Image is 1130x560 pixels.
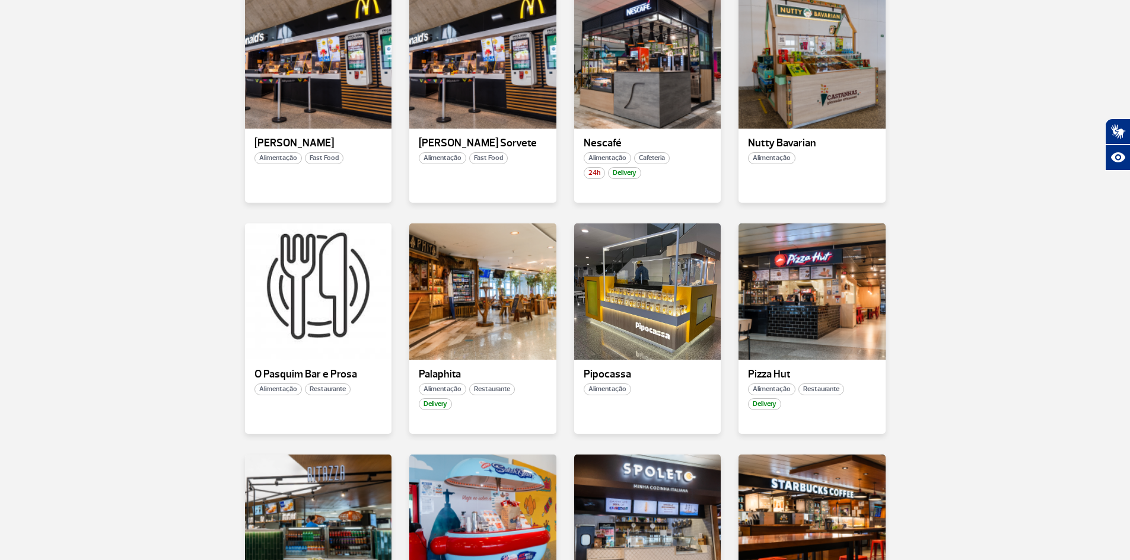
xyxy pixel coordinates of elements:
[748,369,876,380] p: Pizza Hut
[798,383,844,395] span: Restaurante
[419,369,547,380] p: Palaphita
[584,152,631,164] span: Alimentação
[419,383,466,395] span: Alimentação
[584,369,712,380] p: Pipocassa
[254,152,302,164] span: Alimentação
[1105,119,1130,145] button: Abrir tradutor de língua de sinais.
[634,152,670,164] span: Cafeteria
[469,152,508,164] span: Fast Food
[748,383,795,395] span: Alimentação
[469,383,515,395] span: Restaurante
[254,137,383,149] p: [PERSON_NAME]
[584,137,712,149] p: Nescafé
[748,152,795,164] span: Alimentação
[305,383,351,395] span: Restaurante
[748,137,876,149] p: Nutty Bavarian
[584,167,605,179] span: 24h
[1105,145,1130,171] button: Abrir recursos assistivos.
[305,152,343,164] span: Fast Food
[419,152,466,164] span: Alimentação
[584,383,631,395] span: Alimentação
[254,383,302,395] span: Alimentação
[254,369,383,380] p: O Pasquim Bar e Prosa
[748,398,781,410] span: Delivery
[419,398,452,410] span: Delivery
[1105,119,1130,171] div: Plugin de acessibilidade da Hand Talk.
[608,167,641,179] span: Delivery
[419,137,547,149] p: [PERSON_NAME] Sorvete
